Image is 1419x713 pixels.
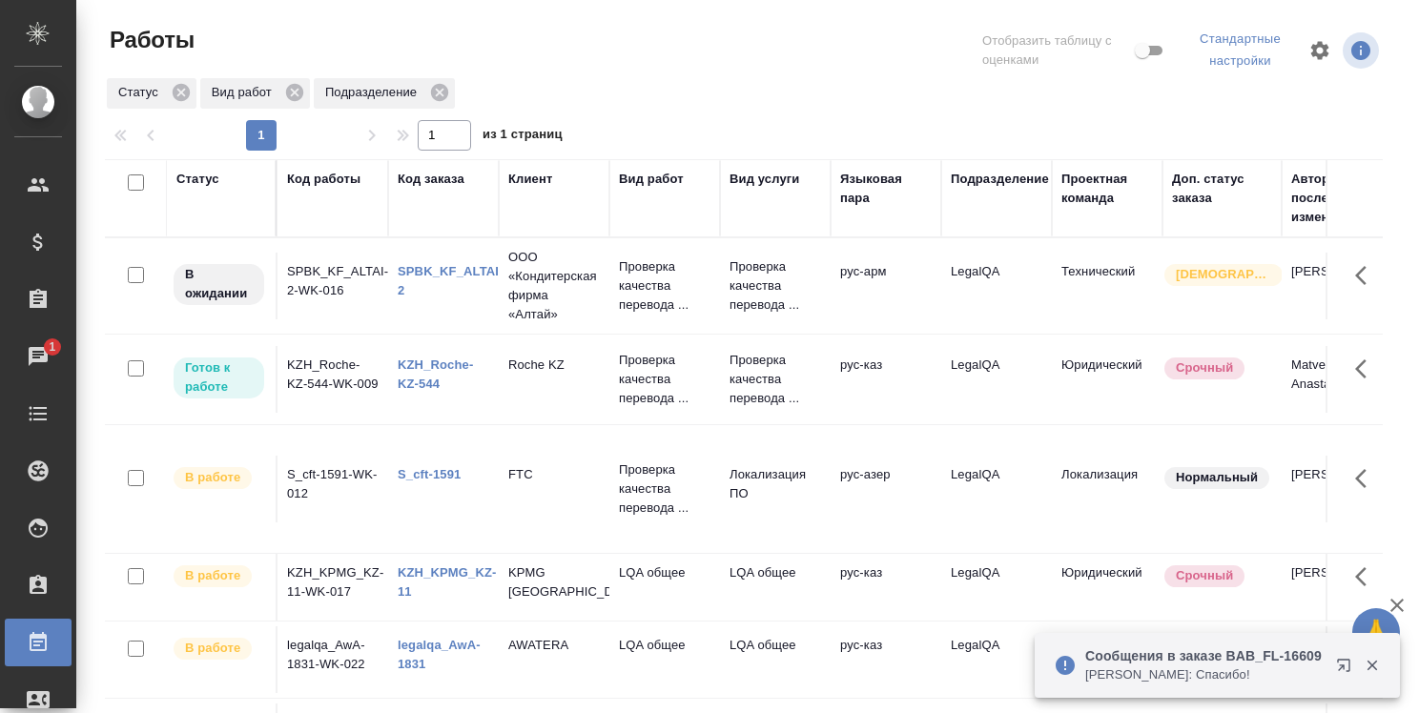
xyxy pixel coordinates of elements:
[185,639,240,658] p: В работе
[831,456,941,522] td: рус-азер
[941,346,1052,413] td: LegalQA
[398,638,481,671] a: legalqa_AwA-1831
[831,626,941,693] td: рус-каз
[1176,468,1258,487] p: Нормальный
[1052,346,1162,413] td: Юридический
[730,351,821,408] p: Проверка качества перевода ...
[1085,646,1324,665] p: Сообщения в заказе BAB_FL-16609
[1282,346,1392,413] td: Matveeva Anastasia
[172,356,266,400] div: Исполнитель может приступить к работе
[1360,612,1392,652] span: 🙏
[1061,170,1153,208] div: Проектная команда
[1282,456,1392,522] td: [PERSON_NAME]
[398,565,497,599] a: KZH_KPMG_KZ-11
[200,78,310,109] div: Вид работ
[107,78,196,109] div: Статус
[831,253,941,319] td: рус-арм
[398,264,504,297] a: SPBK_KF_ALTAI-2
[483,123,563,151] span: из 1 страниц
[1052,253,1162,319] td: Технический
[508,356,600,375] p: Roche KZ
[278,456,388,522] td: S_cft-1591-WK-012
[1176,566,1233,585] p: Срочный
[1176,265,1271,284] p: [DEMOGRAPHIC_DATA]
[5,333,72,380] a: 1
[325,83,423,102] p: Подразделение
[176,170,219,189] div: Статус
[840,170,932,208] div: Языковая пара
[278,554,388,621] td: KZH_KPMG_KZ-11-WK-017
[185,468,240,487] p: В работе
[314,78,455,109] div: Подразделение
[212,83,278,102] p: Вид работ
[619,351,710,408] p: Проверка качества перевода ...
[619,563,710,582] p: LQA общее
[185,566,240,585] p: В работе
[1344,253,1389,298] button: Здесь прячутся важные кнопки
[941,554,1052,621] td: LegalQA
[185,358,253,397] p: Готов к работе
[730,465,821,503] p: Локализация ПО
[831,346,941,413] td: рус-каз
[619,170,684,189] div: Вид работ
[172,465,266,491] div: Исполнитель выполняет работу
[1183,25,1297,76] div: split button
[37,337,67,356] span: 1
[1282,253,1392,319] td: [PERSON_NAME]
[1325,646,1370,692] button: Открыть в новой вкладке
[730,170,800,189] div: Вид услуги
[941,253,1052,319] td: LegalQA
[619,460,710,518] p: Проверка качества перевода ...
[1344,346,1389,392] button: Здесь прячутся важные кнопки
[941,626,1052,693] td: LegalQA
[951,170,1049,189] div: Подразделение
[730,636,821,655] p: LQA общее
[398,467,461,481] a: S_cft-1591
[1282,626,1392,693] td: [PERSON_NAME]
[278,253,388,319] td: SPBK_KF_ALTAI-2-WK-016
[1297,28,1343,73] span: Настроить таблицу
[730,257,821,315] p: Проверка качества перевода ...
[1352,608,1400,656] button: 🙏
[1052,626,1162,693] td: ЦО
[398,170,464,189] div: Код заказа
[287,170,360,189] div: Код работы
[118,83,165,102] p: Статус
[1172,170,1272,208] div: Доп. статус заказа
[105,25,195,55] span: Работы
[508,636,600,655] p: AWATERA
[941,456,1052,522] td: LegalQA
[278,346,388,413] td: KZH_Roche-KZ-544-WK-009
[398,357,473,391] a: KZH_Roche-KZ-544
[508,170,552,189] div: Клиент
[1344,554,1389,600] button: Здесь прячутся важные кнопки
[730,563,821,582] p: LQA общее
[1344,456,1389,501] button: Здесь прячутся важные кнопки
[1291,170,1383,227] div: Автор последнего изменения
[831,554,941,621] td: рус-каз
[1282,554,1392,621] td: [PERSON_NAME]
[1052,554,1162,621] td: Юридический
[1352,657,1391,674] button: Закрыть
[278,626,388,693] td: legalqa_AwA-1831-WK-022
[1343,32,1383,69] span: Посмотреть информацию
[172,636,266,662] div: Исполнитель выполняет работу
[982,31,1131,70] span: Отобразить таблицу с оценками
[619,257,710,315] p: Проверка качества перевода ...
[508,465,600,484] p: FTC
[1085,665,1324,684] p: [PERSON_NAME]: Спасибо!
[185,265,253,303] p: В ожидании
[172,563,266,589] div: Исполнитель выполняет работу
[1052,456,1162,522] td: Локализация
[1176,358,1233,377] p: Срочный
[508,248,600,324] p: ООО «Кондитерская фирма «Алтай»
[619,636,710,655] p: LQA общее
[508,563,600,601] p: KPMG [GEOGRAPHIC_DATA]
